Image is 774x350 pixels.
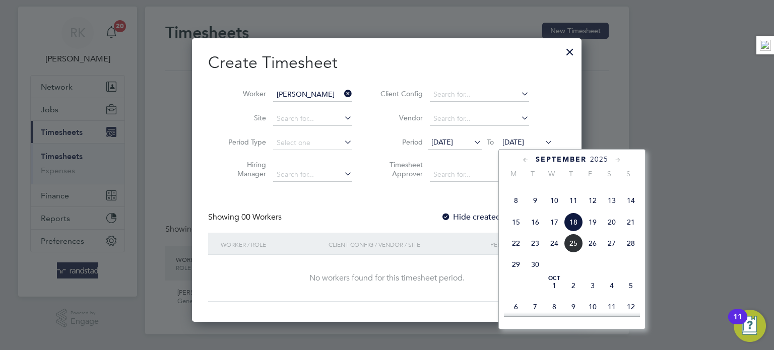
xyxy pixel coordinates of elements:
span: 15 [506,213,526,232]
span: 11 [602,297,621,316]
span: 4 [602,276,621,295]
div: Worker / Role [218,233,326,256]
label: Timesheet Approver [377,160,423,178]
span: 2025 [590,155,608,164]
h2: Create Timesheet [208,52,565,74]
span: T [523,169,542,178]
span: 22 [506,234,526,253]
span: 11 [564,191,583,210]
span: 28 [621,234,640,253]
span: M [504,169,523,178]
span: S [619,169,638,178]
span: 29 [506,255,526,274]
span: 8 [545,297,564,316]
span: 5 [621,276,640,295]
span: Oct [545,276,564,281]
span: 2 [564,276,583,295]
span: 1 [545,276,564,295]
input: Search for... [430,168,529,182]
input: Search for... [273,168,352,182]
span: 00 Workers [241,212,282,222]
label: Site [221,113,266,122]
span: 16 [526,213,545,232]
span: 18 [564,213,583,232]
span: [DATE] [502,137,524,147]
span: 25 [564,234,583,253]
span: 24 [545,234,564,253]
span: F [580,169,600,178]
span: 27 [602,234,621,253]
div: Showing [208,212,284,223]
span: T [561,169,580,178]
div: Client Config / Vendor / Site [326,233,488,256]
div: Period [488,233,555,256]
span: W [542,169,561,178]
span: 7 [526,297,545,316]
span: 13 [602,191,621,210]
input: Search for... [430,88,529,102]
input: Search for... [273,112,352,126]
label: Client Config [377,89,423,98]
span: 21 [621,213,640,232]
span: 10 [545,191,564,210]
span: 9 [564,297,583,316]
label: Period [377,137,423,147]
span: [DATE] [431,137,453,147]
span: 19 [583,213,602,232]
label: Hide created timesheets [441,212,543,222]
span: 23 [526,234,545,253]
button: Open Resource Center, 11 new notifications [734,310,766,342]
span: 20 [602,213,621,232]
div: 11 [733,317,742,330]
span: 10 [583,297,602,316]
label: Vendor [377,113,423,122]
span: 9 [526,191,545,210]
span: 12 [583,191,602,210]
span: 30 [526,255,545,274]
input: Search for... [273,88,352,102]
input: Search for... [430,112,529,126]
span: 6 [506,297,526,316]
input: Select one [273,136,352,150]
span: 3 [583,276,602,295]
label: Hiring Manager [221,160,266,178]
span: 12 [621,297,640,316]
div: No workers found for this timesheet period. [218,273,555,284]
label: Worker [221,89,266,98]
span: 17 [545,213,564,232]
span: To [484,135,497,149]
span: 8 [506,191,526,210]
span: September [536,155,587,164]
span: 14 [621,191,640,210]
span: S [600,169,619,178]
label: Period Type [221,137,266,147]
span: 26 [583,234,602,253]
